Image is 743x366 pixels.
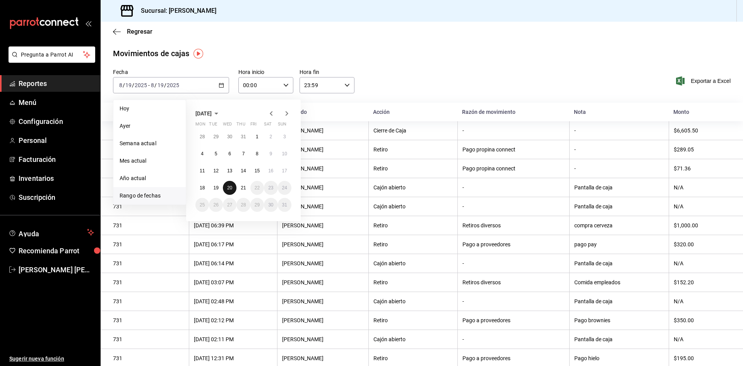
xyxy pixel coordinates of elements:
div: N/A [674,203,731,210]
span: [DATE] [195,110,212,117]
button: August 17, 2025 [278,164,291,178]
div: Movimientos de cajas [113,48,190,59]
abbr: August 29, 2025 [255,202,260,208]
div: N/A [674,184,731,191]
abbr: August 14, 2025 [241,168,246,174]
div: [DATE] 06:17 PM [194,241,272,247]
button: August 27, 2025 [223,198,236,212]
div: Pantalla de caja [574,336,664,342]
span: - [148,82,150,88]
div: $1,000.00 [674,222,731,229]
span: Personal [19,135,94,146]
button: August 21, 2025 [236,181,250,195]
abbr: July 28, 2025 [200,134,205,139]
button: August 14, 2025 [236,164,250,178]
div: Pago a proveedores [462,355,565,361]
div: - [462,298,565,304]
button: August 22, 2025 [250,181,264,195]
div: [PERSON_NAME] [282,260,363,266]
abbr: August 16, 2025 [268,168,273,174]
div: Cierre de Caja [373,127,453,134]
span: Exportar a Excel [678,76,731,86]
abbr: July 30, 2025 [227,134,232,139]
abbr: August 3, 2025 [283,134,286,139]
button: July 29, 2025 [209,130,223,144]
label: Fecha [113,69,229,75]
div: Pago propina connect [462,165,565,172]
button: [DATE] [195,109,221,118]
button: August 11, 2025 [195,164,209,178]
div: Pago hielo [574,355,664,361]
button: August 24, 2025 [278,181,291,195]
abbr: August 1, 2025 [256,134,259,139]
div: N/A [674,298,731,304]
div: pago pay [574,241,664,247]
span: Menú [19,97,94,108]
h3: Sucursal: [PERSON_NAME] [135,6,216,15]
th: Razón de movimiento [457,103,569,121]
div: - [462,184,565,191]
button: August 16, 2025 [264,164,277,178]
abbr: August 4, 2025 [201,151,204,156]
div: [PERSON_NAME] [282,336,363,342]
div: Retiros diversos [462,222,565,229]
button: August 6, 2025 [223,147,236,161]
span: Sugerir nueva función [9,355,94,363]
button: August 31, 2025 [278,198,291,212]
input: -- [151,82,154,88]
button: August 12, 2025 [209,164,223,178]
div: Pago a proveedores [462,241,565,247]
span: Regresar [127,28,152,35]
th: Corte de caja [101,103,189,121]
abbr: July 29, 2025 [213,134,218,139]
abbr: August 5, 2025 [215,151,217,156]
abbr: Tuesday [209,122,217,130]
div: Retiro [373,355,453,361]
th: Monto [669,103,743,121]
span: Facturación [19,154,94,165]
div: 731 [113,355,184,361]
span: / [164,82,166,88]
span: / [132,82,134,88]
div: 731 [113,336,184,342]
div: Pago a proveedores [462,317,565,323]
div: Retiro [373,317,453,323]
button: August 18, 2025 [195,181,209,195]
abbr: August 10, 2025 [282,151,287,156]
div: [DATE] 06:14 PM [194,260,272,266]
div: Retiro [373,146,453,153]
div: [PERSON_NAME] [282,127,363,134]
div: - [462,127,565,134]
abbr: August 17, 2025 [282,168,287,174]
div: Retiros diversos [462,279,565,285]
button: August 26, 2025 [209,198,223,212]
div: Pantalla de caja [574,184,664,191]
input: -- [125,82,132,88]
abbr: Monday [195,122,205,130]
div: Cajón abierto [373,203,453,210]
abbr: August 18, 2025 [200,185,205,191]
div: 731 [113,241,184,247]
div: Pantalla de caja [574,298,664,304]
div: [DATE] 03:07 PM [194,279,272,285]
div: $320.00 [674,241,731,247]
button: August 9, 2025 [264,147,277,161]
div: [PERSON_NAME] [282,241,363,247]
div: N/A [674,260,731,266]
div: [DATE] 12:31 PM [194,355,272,361]
div: [DATE] 02:11 PM [194,336,272,342]
button: August 4, 2025 [195,147,209,161]
span: [PERSON_NAME] [PERSON_NAME] [19,265,94,275]
div: $71.36 [674,165,731,172]
button: July 28, 2025 [195,130,209,144]
div: $6,605.50 [674,127,731,134]
abbr: August 8, 2025 [256,151,259,156]
div: $152.20 [674,279,731,285]
abbr: August 31, 2025 [282,202,287,208]
input: -- [157,82,164,88]
button: Pregunta a Parrot AI [9,46,95,63]
span: Pregunta a Parrot AI [21,51,83,59]
div: [PERSON_NAME] [282,165,363,172]
div: [PERSON_NAME] [282,298,363,304]
button: Tooltip marker [193,49,203,58]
